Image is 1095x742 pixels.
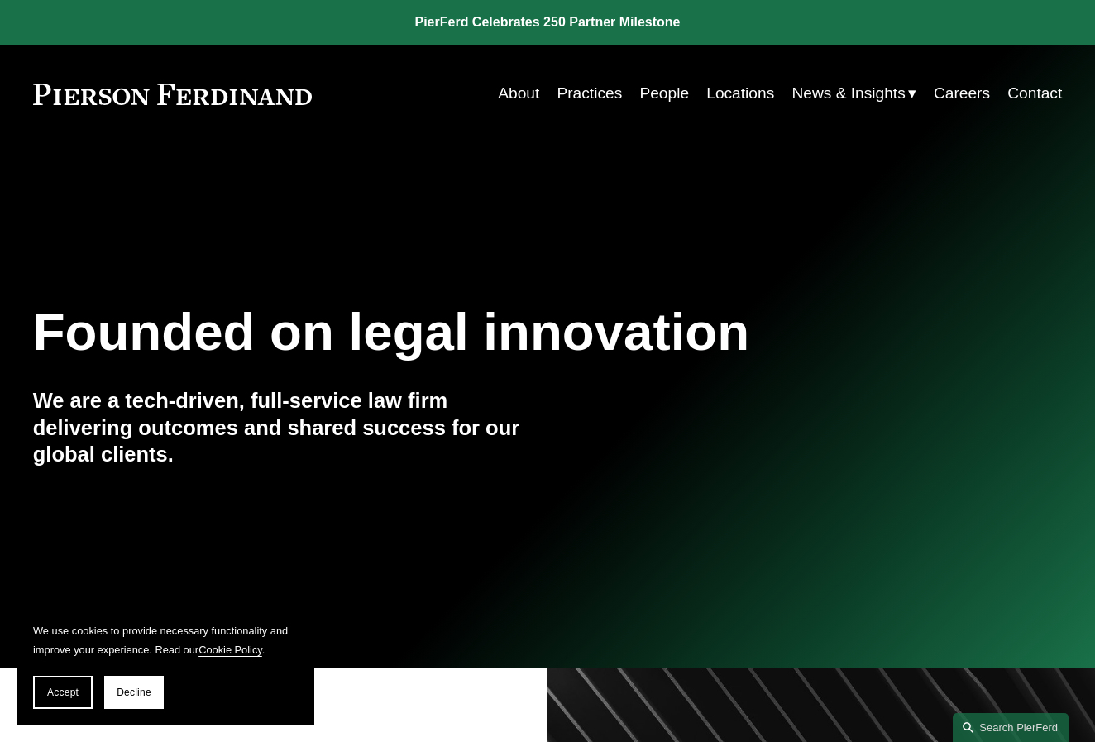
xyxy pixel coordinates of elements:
span: Accept [47,687,79,698]
a: Cookie Policy [198,644,262,656]
a: Locations [706,78,774,109]
section: Cookie banner [17,605,314,725]
a: Search this site [953,713,1069,742]
a: People [639,78,689,109]
p: We use cookies to provide necessary functionality and improve your experience. Read our . [33,621,298,659]
a: folder dropdown [791,78,916,109]
span: News & Insights [791,79,905,108]
a: Careers [934,78,990,109]
a: Contact [1007,78,1062,109]
span: Decline [117,687,151,698]
a: Practices [557,78,622,109]
button: Accept [33,676,93,709]
h1: Founded on legal innovation [33,302,891,362]
a: About [498,78,539,109]
h4: We are a tech-driven, full-service law firm delivering outcomes and shared success for our global... [33,387,547,467]
button: Decline [104,676,164,709]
